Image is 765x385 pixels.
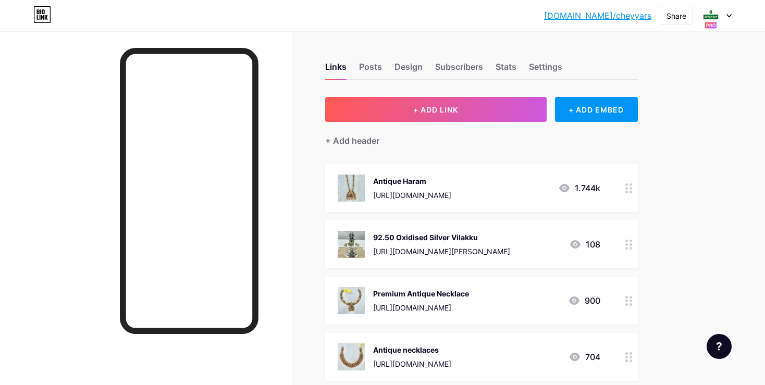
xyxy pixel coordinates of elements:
div: [URL][DOMAIN_NAME] [373,302,469,313]
img: Premium Antique Necklace [338,287,365,314]
div: Posts [359,60,382,79]
div: Design [394,60,423,79]
div: Share [667,10,686,21]
div: Links [325,60,347,79]
div: Premium Antique Necklace [373,288,469,299]
div: 92.50 Oxidised Silver Vilakku [373,232,510,243]
span: + ADD LINK [413,105,458,114]
a: [DOMAIN_NAME]/cheyyars [544,9,651,22]
div: + Add header [325,134,379,147]
div: [URL][DOMAIN_NAME] [373,358,451,369]
img: Cheyyar Sri Kumaran Pvt Ltd [701,6,721,26]
button: + ADD LINK [325,97,547,122]
div: [URL][DOMAIN_NAME] [373,190,451,201]
div: 704 [569,351,600,363]
div: Settings [529,60,562,79]
div: [URL][DOMAIN_NAME][PERSON_NAME] [373,246,510,257]
div: 900 [568,294,600,307]
div: Antique necklaces [373,344,451,355]
div: Stats [496,60,516,79]
div: Subscribers [435,60,483,79]
img: Antique necklaces [338,343,365,370]
div: 1.744k [558,182,600,194]
img: Antique Haram [338,175,365,202]
img: 92.50 Oxidised Silver Vilakku [338,231,365,258]
div: Antique Haram [373,176,451,187]
div: + ADD EMBED [555,97,638,122]
div: 108 [569,238,600,251]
